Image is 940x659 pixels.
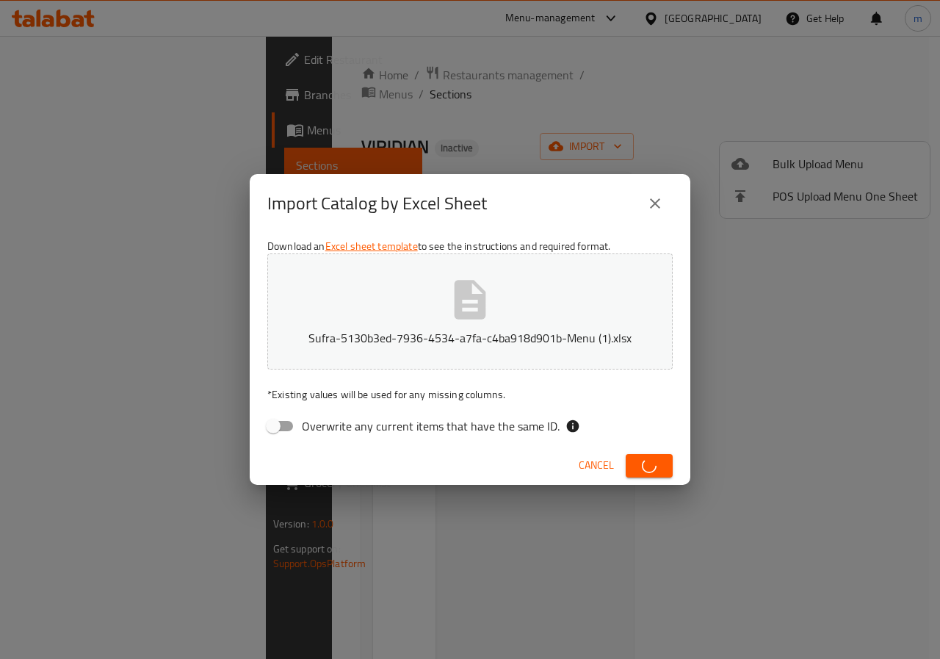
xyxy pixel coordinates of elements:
[579,456,614,475] span: Cancel
[290,329,650,347] p: Sufra-5130b3ed-7936-4534-a7fa-c4ba918d901b-Menu (1).xlsx
[302,417,560,435] span: Overwrite any current items that have the same ID.
[250,233,690,446] div: Download an to see the instructions and required format.
[267,387,673,402] p: Existing values will be used for any missing columns.
[267,192,487,215] h2: Import Catalog by Excel Sheet
[325,237,418,256] a: Excel sheet template
[573,452,620,479] button: Cancel
[267,253,673,370] button: Sufra-5130b3ed-7936-4534-a7fa-c4ba918d901b-Menu (1).xlsx
[637,186,673,221] button: close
